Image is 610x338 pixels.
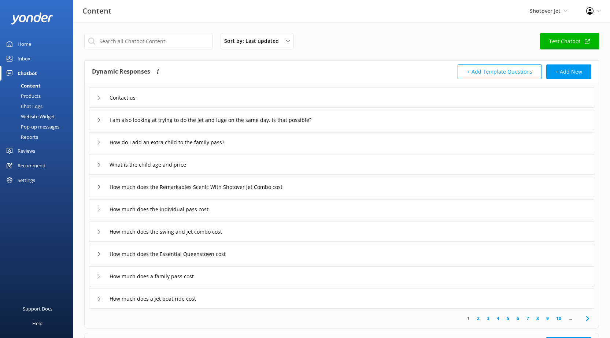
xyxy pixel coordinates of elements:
span: Shotover Jet [530,7,561,14]
div: Chat Logs [4,101,42,111]
a: Test Chatbot [540,33,599,49]
img: yonder-white-logo.png [11,12,53,25]
a: 4 [493,315,503,322]
div: Inbox [18,51,30,66]
a: Chat Logs [4,101,73,111]
a: Reports [4,132,73,142]
h4: Dynamic Responses [92,64,150,79]
a: Pop-up messages [4,122,73,132]
div: Chatbot [18,66,37,81]
a: 10 [552,315,565,322]
a: 5 [503,315,513,322]
a: Products [4,91,73,101]
div: Reports [4,132,38,142]
div: Support Docs [23,301,52,316]
a: 1 [463,315,473,322]
input: Search all Chatbot Content [84,33,212,49]
a: 9 [543,315,552,322]
div: Reviews [18,144,35,158]
span: ... [565,315,576,322]
div: Website Widget [4,111,55,122]
div: Pop-up messages [4,122,59,132]
a: 3 [483,315,493,322]
a: 6 [513,315,523,322]
button: + Add New [546,64,591,79]
a: Content [4,81,73,91]
div: Help [32,316,42,331]
div: Settings [18,173,35,187]
div: Home [18,37,31,51]
a: 8 [533,315,543,322]
a: 7 [523,315,533,322]
a: Website Widget [4,111,73,122]
h3: Content [82,5,111,17]
div: Content [4,81,41,91]
span: Sort by: Last updated [224,37,283,45]
button: + Add Template Questions [458,64,542,79]
a: 2 [473,315,483,322]
div: Recommend [18,158,45,173]
div: Products [4,91,41,101]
